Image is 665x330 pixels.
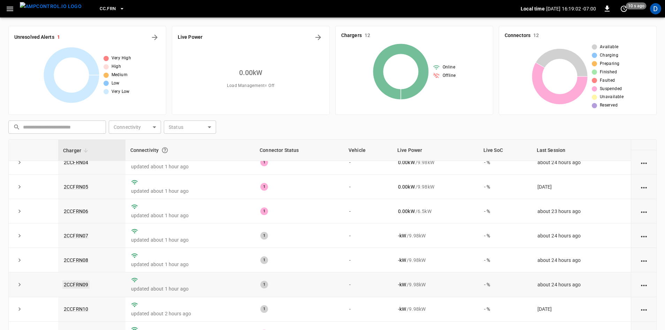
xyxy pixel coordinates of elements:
[443,64,455,71] span: Online
[398,306,473,313] div: / 9.98 kW
[398,208,473,215] div: / 6.5 kW
[159,144,171,156] button: Connection between the charger and our software.
[260,183,268,191] div: 1
[398,159,473,166] div: / 9.98 kW
[112,80,120,87] span: Low
[398,306,406,313] p: - kW
[260,281,268,288] div: 1
[57,34,60,41] h6: 1
[532,223,631,248] td: about 24 hours ago
[112,63,121,70] span: High
[398,183,415,190] p: 0.00 kW
[14,157,25,168] button: expand row
[398,281,473,288] div: / 9.98 kW
[62,280,90,289] a: 2CCFRN09
[365,32,370,39] h6: 12
[600,77,615,84] span: Faulted
[640,159,648,166] div: action cell options
[14,279,25,290] button: expand row
[479,150,532,175] td: - %
[112,55,131,62] span: Very High
[532,297,631,322] td: [DATE]
[626,2,647,9] span: 10 s ago
[479,223,532,248] td: - %
[112,88,130,95] span: Very Low
[64,160,88,165] a: 2CCFRN04
[130,144,250,156] div: Connectivity
[260,159,268,166] div: 1
[600,52,618,59] span: Charging
[640,134,648,141] div: action cell options
[398,232,406,239] p: - kW
[344,297,392,322] td: -
[532,150,631,175] td: about 24 hours ago
[63,146,90,155] span: Charger
[640,232,648,239] div: action cell options
[600,94,624,101] span: Unavailable
[600,86,622,93] span: Suspended
[131,261,250,268] p: updated about 1 hour ago
[131,310,250,317] p: updated about 2 hours ago
[14,255,25,265] button: expand row
[344,175,392,199] td: -
[344,272,392,297] td: -
[650,3,661,14] div: profile-icon
[344,150,392,175] td: -
[479,297,532,322] td: - %
[521,5,545,12] p: Local time
[14,34,54,41] h6: Unresolved Alerts
[479,248,532,272] td: - %
[131,212,250,219] p: updated about 1 hour ago
[97,2,128,16] button: CC.FRN
[640,306,648,313] div: action cell options
[14,206,25,217] button: expand row
[344,223,392,248] td: -
[131,285,250,292] p: updated about 1 hour ago
[600,60,620,67] span: Preparing
[14,182,25,192] button: expand row
[532,272,631,297] td: about 24 hours ago
[479,175,532,199] td: - %
[64,257,88,263] a: 2CCFRN08
[640,281,648,288] div: action cell options
[600,102,618,109] span: Reserved
[505,32,530,39] h6: Connectors
[640,257,648,264] div: action cell options
[100,5,116,13] span: CC.FRN
[546,5,596,12] p: [DATE] 16:19:02 -07:00
[131,236,250,243] p: updated about 1 hour ago
[533,32,539,39] h6: 12
[398,281,406,288] p: - kW
[479,140,532,161] th: Live SoC
[479,199,532,223] td: - %
[260,207,268,215] div: 1
[178,34,202,41] h6: Live Power
[255,140,344,161] th: Connector Status
[600,44,619,51] span: Available
[14,230,25,241] button: expand row
[532,199,631,223] td: about 23 hours ago
[532,140,631,161] th: Last Session
[64,306,88,312] a: 2CCFRN10
[313,32,324,43] button: Energy Overview
[344,248,392,272] td: -
[149,32,160,43] button: All Alerts
[398,232,473,239] div: / 9.98 kW
[618,3,629,14] button: set refresh interval
[227,82,274,89] span: Load Management = Off
[64,233,88,239] a: 2CCFRN07
[600,69,617,76] span: Finished
[344,199,392,223] td: -
[640,208,648,215] div: action cell options
[398,257,406,264] p: - kW
[443,72,456,79] span: Offline
[260,305,268,313] div: 1
[14,304,25,314] button: expand row
[398,183,473,190] div: / 9.98 kW
[131,188,250,195] p: updated about 1 hour ago
[398,257,473,264] div: / 9.98 kW
[532,248,631,272] td: about 24 hours ago
[532,175,631,199] td: [DATE]
[64,208,88,214] a: 2CCFRN06
[64,184,88,190] a: 2CCFRN05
